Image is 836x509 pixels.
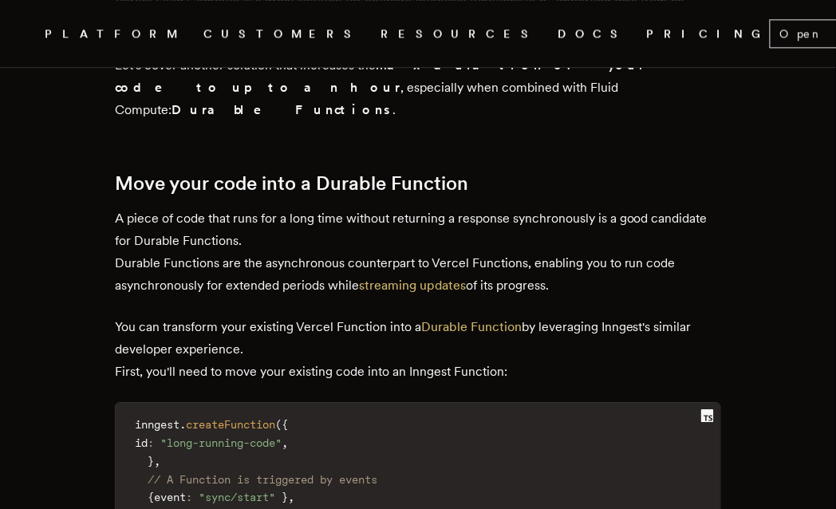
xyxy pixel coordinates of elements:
[199,491,275,503] span: "sync/start"
[115,172,721,195] h2: Move your code into a Durable Function
[148,473,377,486] span: // A Function is triggered by events
[381,24,538,44] button: RESOURCES
[288,491,294,503] span: ,
[558,24,628,44] a: DOCS
[186,418,275,431] span: createFunction
[148,436,154,449] span: :
[203,24,361,44] a: CUSTOMERS
[282,418,288,431] span: {
[148,455,154,468] span: }
[282,491,288,503] span: }
[154,455,160,468] span: ,
[647,24,770,44] a: PRICING
[282,436,288,449] span: ,
[186,491,192,503] span: :
[421,319,522,334] a: Durable Function
[135,418,179,431] span: inngest
[172,102,392,117] strong: Durable Functions
[45,24,184,44] button: PLATFORM
[135,436,148,449] span: id
[148,491,154,503] span: {
[115,207,721,297] p: A piece of code that runs for a long time without returning a response synchronously is a good ca...
[115,54,721,121] p: Let's cover another solution that increases the , especially when combined with Fluid Compute: .
[154,491,186,503] span: event
[160,436,282,449] span: "long-running-code"
[115,316,721,383] p: You can transform your existing Vercel Function into a by leveraging Inngest's similar developer ...
[359,278,466,293] a: streaming updates
[275,418,282,431] span: (
[179,418,186,431] span: .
